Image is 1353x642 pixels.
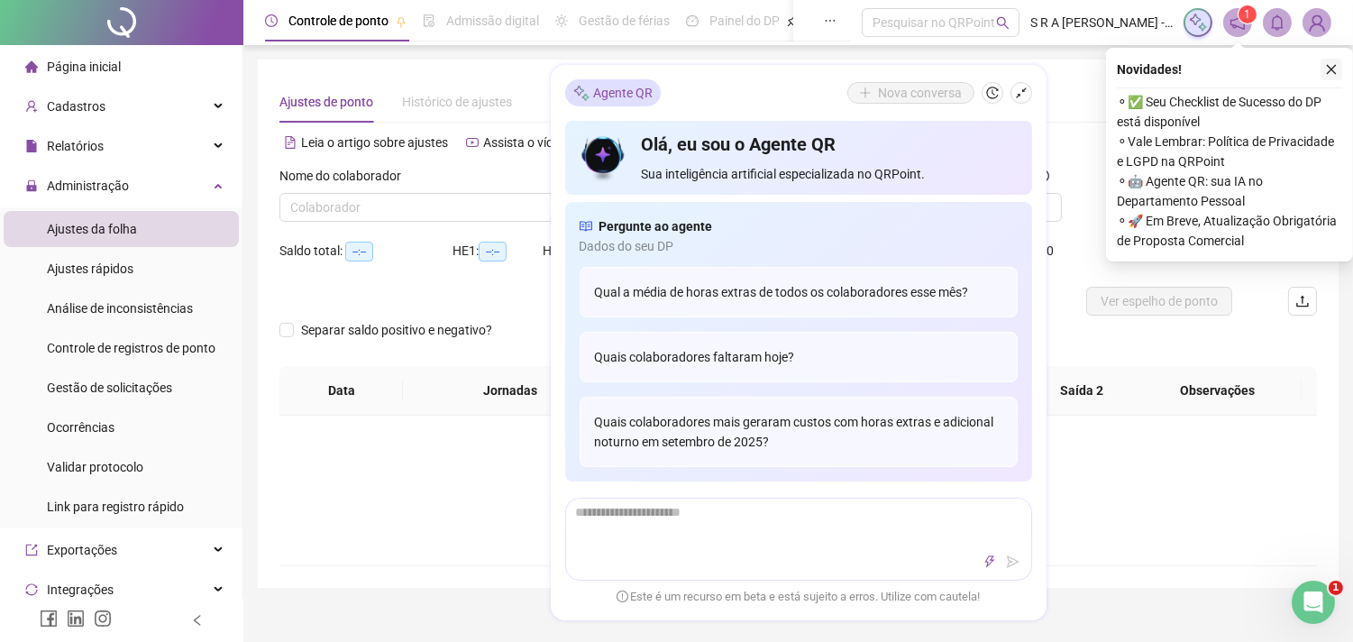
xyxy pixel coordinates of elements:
[191,614,204,627] span: left
[67,610,85,628] span: linkedin
[25,60,38,73] span: home
[641,164,1017,184] span: Sua inteligência artificial especializada no QRPoint.
[446,14,539,28] span: Admissão digital
[47,99,105,114] span: Cadastros
[479,242,507,261] span: --:--
[301,135,448,150] span: Leia o artigo sobre ajustes
[1269,14,1285,31] span: bell
[1147,381,1287,400] span: Observações
[279,241,453,261] div: Saldo total:
[47,381,172,395] span: Gestão de solicitações
[579,14,670,28] span: Gestão de férias
[403,366,617,416] th: Jornadas
[1329,581,1343,595] span: 1
[1188,13,1208,32] img: sparkle-icon.fc2bf0ac1784a2077858766a79e2daf3.svg
[1047,243,1054,258] span: 0
[1303,9,1330,36] img: 52793
[1292,581,1335,624] iframe: Intercom live chat
[47,222,137,236] span: Ajustes da folha
[979,551,1001,573] button: thunderbolt
[1086,287,1232,316] button: Ver espelho de ponto
[686,14,699,27] span: dashboard
[709,14,780,28] span: Painel do DP
[1117,60,1182,79] span: Novidades !
[47,179,129,193] span: Administração
[284,136,297,149] span: file-text
[1325,63,1338,76] span: close
[1002,551,1024,573] button: send
[1030,13,1173,32] span: S R A [PERSON_NAME] - SRA [PERSON_NAME]
[25,179,38,192] span: lock
[1117,92,1342,132] span: ⚬ ✅ Seu Checklist de Sucesso do DP está disponível
[47,341,215,355] span: Controle de registros de ponto
[617,588,981,606] span: Este é um recurso em beta e está sujeito a erros. Utilize com cautela!
[47,261,133,276] span: Ajustes rápidos
[580,332,1018,382] div: Quais colaboradores faltaram hoje?
[279,366,403,416] th: Data
[47,139,104,153] span: Relatórios
[279,166,413,186] label: Nome do colaborador
[1117,211,1342,251] span: ⚬ 🚀 Em Breve, Atualização Obrigatória de Proposta Comercial
[1245,8,1251,21] span: 1
[555,14,568,27] span: sun
[294,320,499,340] span: Separar saldo positivo e negativo?
[47,543,117,557] span: Exportações
[47,60,121,74] span: Página inicial
[986,87,999,99] span: history
[565,79,661,106] div: Agente QR
[1239,5,1257,23] sup: 1
[580,216,592,236] span: read
[40,610,58,628] span: facebook
[301,502,1295,522] div: Não há dados
[996,16,1010,30] span: search
[983,555,996,568] span: thunderbolt
[345,242,373,261] span: --:--
[47,301,193,316] span: Análise de inconsistências
[402,95,512,109] span: Histórico de ajustes
[423,14,435,27] span: file-done
[1133,366,1302,416] th: Observações
[288,14,389,28] span: Controle de ponto
[453,241,543,261] div: HE 1:
[824,14,836,27] span: ellipsis
[641,132,1017,157] h4: Olá, eu sou o Agente QR
[25,100,38,113] span: user-add
[580,267,1018,317] div: Qual a média de horas extras de todos os colaboradores esse mês?
[47,460,143,474] span: Validar protocolo
[1295,294,1310,308] span: upload
[543,241,633,261] div: HE 2:
[47,420,114,435] span: Ocorrências
[25,583,38,596] span: sync
[1015,87,1028,99] span: shrink
[483,135,567,150] span: Assista o vídeo
[572,83,590,102] img: sparkle-icon.fc2bf0ac1784a2077858766a79e2daf3.svg
[279,95,373,109] span: Ajustes de ponto
[47,582,114,597] span: Integrações
[787,16,798,27] span: pushpin
[466,136,479,149] span: youtube
[396,16,407,27] span: pushpin
[1117,171,1342,211] span: ⚬ 🤖 Agente QR: sua IA no Departamento Pessoal
[1230,14,1246,31] span: notification
[1015,366,1147,416] th: Saída 2
[25,544,38,556] span: export
[580,397,1018,467] div: Quais colaboradores mais geraram custos com horas extras e adicional noturno em setembro de 2025?
[94,610,112,628] span: instagram
[47,500,184,514] span: Link para registro rápido
[1117,132,1342,171] span: ⚬ Vale Lembrar: Política de Privacidade e LGPD na QRPoint
[599,216,713,236] span: Pergunte ao agente
[25,140,38,152] span: file
[580,236,1018,256] span: Dados do seu DP
[265,14,278,27] span: clock-circle
[580,132,627,184] img: icon
[617,590,628,601] span: exclamation-circle
[847,82,974,104] button: Nova conversa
